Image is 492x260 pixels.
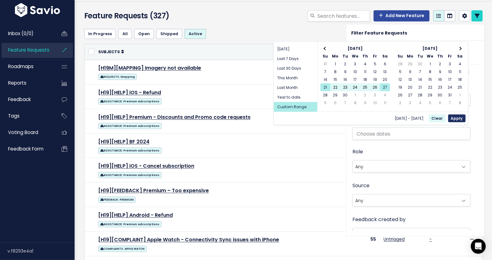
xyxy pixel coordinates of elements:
[156,29,182,39] a: Shipped
[360,91,370,99] td: 2
[320,76,330,83] td: 14
[405,44,455,52] th: [DATE]
[374,10,430,21] a: Add New Feature
[337,232,380,256] td: 55
[8,96,31,103] span: Feedback
[84,29,116,39] a: In Progress
[330,52,340,60] th: Mo
[8,47,49,53] span: Feature Requests
[13,3,62,17] img: logo-white.9d6f32f41409.svg
[405,76,415,83] td: 13
[425,83,435,91] td: 22
[340,83,350,91] td: 23
[350,60,360,68] td: 3
[2,59,52,74] a: Roadmaps
[337,158,380,183] td: 69
[405,83,415,91] td: 20
[445,52,455,60] th: Fr
[98,197,136,203] span: FEEDBACK: PREMIUM
[84,29,483,39] ul: Filter feature requests
[353,194,458,206] span: Any
[395,52,405,60] th: Su
[425,76,435,83] td: 15
[455,68,465,76] td: 11
[360,52,370,60] th: Th
[98,49,120,54] span: Subjects
[330,99,340,107] td: 6
[405,91,415,99] td: 27
[360,83,370,91] td: 25
[98,195,136,203] a: FEEDBACK: PREMIUM
[98,171,162,179] a: ASSISTANCE: Premium subscriptions
[350,83,360,91] td: 24
[98,236,279,243] a: [H19][COMPLAINT] Apple Watch - Connectivity Sync issues with iPhone
[415,60,425,68] td: 30
[445,91,455,99] td: 31
[415,83,425,91] td: 21
[8,113,20,119] span: Tags
[320,83,330,91] td: 21
[352,194,471,207] span: Any
[415,68,425,76] td: 7
[350,68,360,76] td: 10
[98,162,194,169] a: [H19][HELP] iOS - Cancel subscription
[8,129,38,136] span: Voting Board
[370,68,380,76] td: 12
[380,91,390,99] td: 4
[320,99,330,107] td: 5
[98,146,162,154] a: ASSISTANCE: Premium subscriptions
[98,244,147,252] a: COMPLAINTS: APPLE WATCH
[353,160,458,172] span: Any
[330,68,340,76] td: 8
[435,83,445,91] td: 23
[445,76,455,83] td: 17
[2,26,52,41] a: Inbox (0/0)
[455,52,465,60] th: Sa
[395,68,405,76] td: 5
[352,160,471,173] span: Any
[435,52,445,60] th: Th
[435,99,445,107] td: 6
[352,128,471,140] input: Choose dates
[7,243,75,259] div: v.f8293e4a1
[435,76,445,83] td: 16
[445,83,455,91] td: 24
[134,29,154,39] a: Open
[445,60,455,68] td: 3
[352,215,406,224] label: Feedback created by
[395,91,405,99] td: 26
[340,99,350,107] td: 7
[380,68,390,76] td: 13
[337,133,380,158] td: 90
[320,60,330,68] td: 31
[350,76,360,83] td: 17
[98,147,162,154] span: ASSISTANCE: Premium subscriptions
[395,60,405,68] td: 28
[360,99,370,107] td: 9
[317,10,370,21] input: Search features...
[455,83,465,91] td: 25
[2,125,52,140] a: Voting Board
[425,68,435,76] td: 8
[98,172,162,178] span: ASSISTANCE: Premium subscriptions
[98,72,137,80] a: REQUESTS: Mapping
[370,83,380,91] td: 26
[352,147,363,156] label: Role
[84,10,211,21] h4: Feature Requests (327)
[429,114,446,122] button: Clear
[320,68,330,76] td: 7
[118,29,132,39] a: All
[8,63,34,70] span: Roadmaps
[425,99,435,107] td: 5
[455,76,465,83] td: 18
[98,97,162,105] a: ASSISTANCE: Premium subscriptions
[98,221,162,227] span: ASSISTANCE: Premium subscriptions
[435,91,445,99] td: 30
[337,183,380,207] td: 67
[330,91,340,99] td: 29
[340,76,350,83] td: 16
[274,44,317,54] li: [DATE]
[98,122,162,129] a: ASSISTANCE: Premium subscriptions
[320,52,330,60] th: Su
[425,52,435,60] th: We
